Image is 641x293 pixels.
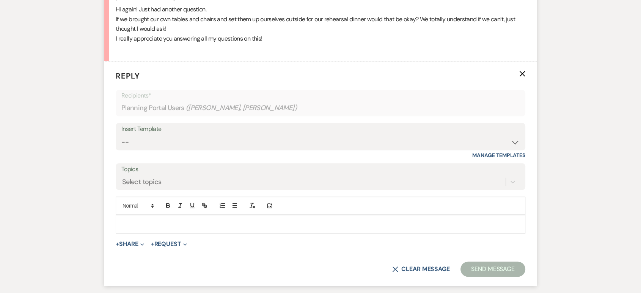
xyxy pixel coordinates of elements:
[121,91,520,101] p: Recipients*
[116,5,206,13] span: Hi again! Just had another question.
[392,266,450,272] button: Clear message
[122,177,162,187] div: Select topics
[116,241,144,247] button: Share
[151,241,154,247] span: +
[121,101,520,115] div: Planning Portal Users
[121,164,520,175] label: Topics
[116,35,262,43] span: I really appreciate you answering all my questions on this!
[121,124,520,135] div: Insert Template
[116,241,119,247] span: +
[186,103,297,113] span: ( [PERSON_NAME], [PERSON_NAME] )
[116,71,140,81] span: Reply
[460,261,525,277] button: Send Message
[472,152,525,159] a: Manage Templates
[116,15,515,33] span: If we brought our own tables and chairs and set them up ourselves outside for our rehearsal dinne...
[151,241,187,247] button: Request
